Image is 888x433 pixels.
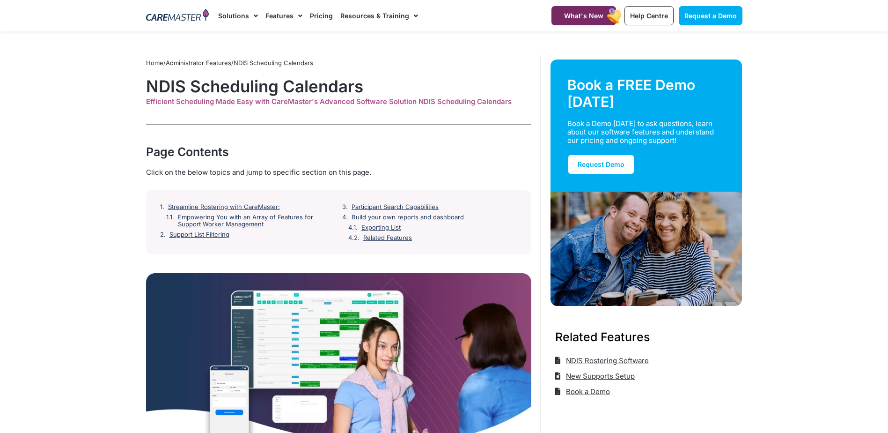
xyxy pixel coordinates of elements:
span: Request Demo [578,160,624,168]
a: What's New [551,6,616,25]
div: Click on the below topics and jump to specific section on this page. [146,167,531,178]
a: Administrator Features [166,59,231,67]
div: Book a FREE Demo [DATE] [567,76,726,110]
a: Help Centre [624,6,674,25]
span: What's New [564,12,603,20]
a: Support List Filtering [169,231,229,239]
a: Build your own reports and dashboard [352,214,464,221]
a: Participant Search Capabilities [352,203,439,211]
div: Page Contents [146,143,531,160]
a: Request a Demo [679,6,742,25]
img: CareMaster Logo [146,9,209,23]
a: Streamline Rostering with CareMaster: [168,203,280,211]
span: Help Centre [630,12,668,20]
span: NDIS Rostering Software [564,353,649,368]
a: Book a Demo [555,384,610,399]
span: / / [146,59,313,67]
div: Efficient Scheduling Made Easy with CareMaster's Advanced Software Solution NDIS Scheduling Calen... [146,97,531,106]
a: Home [146,59,163,67]
a: Empowering You with an Array of Features for Support Worker Management [178,214,335,228]
span: Request a Demo [684,12,737,20]
h3: Related Features [555,328,738,345]
img: Support Worker and NDIS Participant out for a coffee. [550,192,742,306]
a: NDIS Rostering Software [555,353,649,368]
span: NDIS Scheduling Calendars [234,59,313,67]
a: New Supports Setup [555,368,635,384]
a: Request Demo [567,154,635,175]
a: Exporting List [361,224,401,231]
a: Related Features [363,234,412,242]
span: Book a Demo [564,384,610,399]
span: New Supports Setup [564,368,635,384]
h1: NDIS Scheduling Calendars [146,76,531,96]
div: Book a Demo [DATE] to ask questions, learn about our software features and understand our pricing... [567,119,714,145]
